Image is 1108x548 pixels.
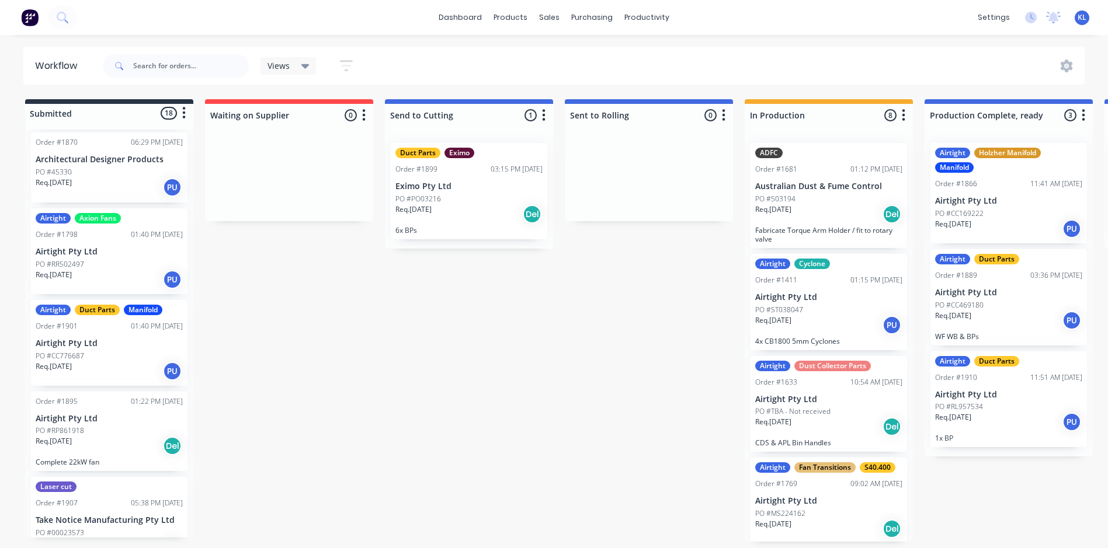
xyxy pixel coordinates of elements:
[935,270,977,281] div: Order #1889
[35,59,83,73] div: Workflow
[751,143,907,248] div: ADFCOrder #168101:12 PM [DATE]Australian Dust & Fume ControlPO #503194Req.[DATE]DelFabricate Torq...
[935,300,984,310] p: PO #CC469180
[36,351,84,361] p: PO #CC776687
[755,361,790,371] div: Airtight
[36,213,71,224] div: Airtight
[395,204,432,215] p: Req. [DATE]
[850,377,902,388] div: 10:54 AM [DATE]
[935,412,971,423] p: Req. [DATE]
[31,300,187,386] div: AirtightDuct PartsManifoldOrder #190101:40 PM [DATE]Airtight Pty LtdPO #CC776687Req.[DATE]PU
[36,270,72,280] p: Req. [DATE]
[755,181,902,191] p: Australian Dust & Fume Control
[619,9,675,26] div: productivity
[935,148,970,158] div: Airtight
[930,249,1087,345] div: AirtightDuct PartsOrder #188903:36 PM [DATE]Airtight Pty LtdPO #CC469180Req.[DATE]PUWF WB & BPs
[444,148,474,158] div: Eximo
[935,162,974,173] div: Manifold
[131,229,183,240] div: 01:40 PM [DATE]
[755,305,803,315] p: PO #ST038047
[395,194,441,204] p: PO #PO03216
[1030,179,1082,189] div: 11:41 AM [DATE]
[1030,372,1082,383] div: 11:51 AM [DATE]
[395,226,543,235] p: 6x BPs
[755,508,805,519] p: PO #MS224162
[163,178,182,197] div: PU
[163,437,182,455] div: Del
[391,143,547,239] div: Duct PartsEximoOrder #189903:15 PM [DATE]Eximo Pty LtdPO #PO03216Req.[DATE]Del6x BPs
[1062,219,1081,238] div: PU
[533,9,565,26] div: sales
[935,196,1082,206] p: Airtight Pty Ltd
[36,167,72,177] p: PO #45330
[935,372,977,383] div: Order #1910
[1062,413,1081,431] div: PU
[794,259,830,269] div: Cyclone
[36,247,183,257] p: Airtight Pty Ltd
[163,270,182,289] div: PU
[36,321,78,331] div: Order #1901
[31,132,187,203] div: Order #187006:29 PM [DATE]Architectural Designer ProductsPO #45330Req.[DATE]PU
[36,396,78,407] div: Order #1895
[755,315,791,326] p: Req. [DATE]
[935,219,971,229] p: Req. [DATE]
[31,208,187,294] div: AirtightAxion FansOrder #179801:40 PM [DATE]Airtight Pty LtdPO #RR502497Req.[DATE]PU
[75,213,121,224] div: Axion Fans
[850,164,902,174] div: 01:12 PM [DATE]
[131,498,183,508] div: 05:38 PM [DATE]
[36,458,183,466] p: Complete 22kW fan
[755,194,796,204] p: PO #503194
[883,316,901,334] div: PU
[883,519,901,538] div: Del
[930,351,1087,448] div: AirtightDuct PartsOrder #191011:51 AM [DATE]Airtight Pty LtdPO #RL957534Req.[DATE]PU1x BP
[268,60,290,72] span: Views
[523,205,541,224] div: Del
[488,9,533,26] div: products
[36,498,78,508] div: Order #1907
[935,254,970,264] div: Airtight
[883,417,901,436] div: Del
[36,155,183,165] p: Architectural Designer Products
[755,337,902,345] p: 4x CB1800 5mm Cyclones
[751,356,907,452] div: AirtightDust Collector PartsOrder #163310:54 AM [DATE]Airtight Pty LtdPO #TBA - Not receivedReq.[...
[850,479,902,489] div: 09:02 AM [DATE]
[36,515,183,525] p: Take Notice Manufacturing Pty Ltd
[755,479,797,489] div: Order #1769
[935,332,1082,341] p: WF WB & BPs
[935,356,970,367] div: Airtight
[755,438,902,447] p: CDS & APL Bin Handles
[395,164,437,174] div: Order #1899
[935,288,1082,298] p: Airtight Pty Ltd
[850,275,902,285] div: 01:15 PM [DATE]
[1078,12,1086,23] span: KL
[163,362,182,381] div: PU
[36,338,183,348] p: Airtight Pty Ltd
[794,462,856,473] div: Fan Transitions
[974,254,1019,264] div: Duct Parts
[75,305,120,315] div: Duct Parts
[36,425,84,436] p: PO #RP861918
[36,259,84,270] p: PO #RR502497
[935,434,1082,442] p: 1x BP
[755,395,902,404] p: Airtight Pty Ltd
[755,519,791,529] p: Req. [DATE]
[974,356,1019,367] div: Duct Parts
[860,462,895,473] div: S40.400
[972,9,1016,26] div: settings
[755,462,790,473] div: Airtight
[36,177,72,188] p: Req. [DATE]
[935,402,983,412] p: PO #RL957534
[974,148,1041,158] div: Holzher Manifold
[36,481,77,492] div: Laser cut
[36,528,84,538] p: PO #00023573
[755,417,791,427] p: Req. [DATE]
[755,164,797,174] div: Order #1681
[131,321,183,331] div: 01:40 PM [DATE]
[36,436,72,446] p: Req. [DATE]
[935,390,1082,400] p: Airtight Pty Ltd
[36,229,78,240] div: Order #1798
[755,377,797,388] div: Order #1633
[36,361,72,372] p: Req. [DATE]
[794,361,871,371] div: Dust Collector Parts
[935,208,984,219] p: PO #CC169222
[131,137,183,148] div: 06:29 PM [DATE]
